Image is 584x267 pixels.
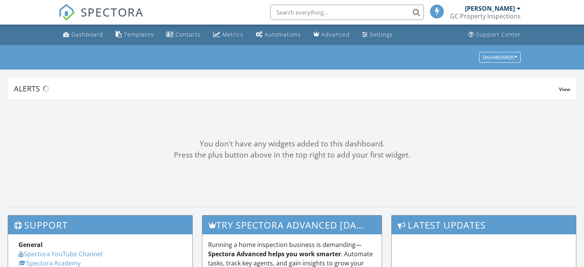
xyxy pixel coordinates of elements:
[222,31,243,38] div: Metrics
[14,83,559,94] div: Alerts
[370,31,393,38] div: Settings
[392,216,576,234] h3: Latest Updates
[559,86,570,93] span: View
[450,12,521,20] div: GC Property Inspections
[483,55,517,60] div: Dashboards
[210,28,247,42] a: Metrics
[465,5,515,12] div: [PERSON_NAME]
[58,4,75,21] img: The Best Home Inspection Software - Spectora
[81,4,144,20] span: SPECTORA
[8,138,576,149] div: You don't have any widgets added to this dashboard.
[112,28,157,42] a: Templates
[479,52,521,63] button: Dashboards
[175,31,201,38] div: Contacts
[476,31,521,38] div: Support Center
[208,250,341,258] strong: Spectora Advanced helps you work smarter
[202,216,382,234] h3: Try spectora advanced [DATE]
[58,10,144,27] a: SPECTORA
[359,28,396,42] a: Settings
[8,216,192,234] h3: Support
[8,149,576,161] div: Press the plus button above in the top right to add your first widget.
[18,250,103,258] a: Spectora YouTube Channel
[18,240,43,249] strong: General
[265,31,301,38] div: Automations
[465,28,524,42] a: Support Center
[253,28,304,42] a: Automations (Basic)
[270,5,424,20] input: Search everything...
[321,31,350,38] div: Advanced
[124,31,154,38] div: Templates
[310,28,353,42] a: Advanced
[60,28,106,42] a: Dashboard
[163,28,204,42] a: Contacts
[71,31,103,38] div: Dashboard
